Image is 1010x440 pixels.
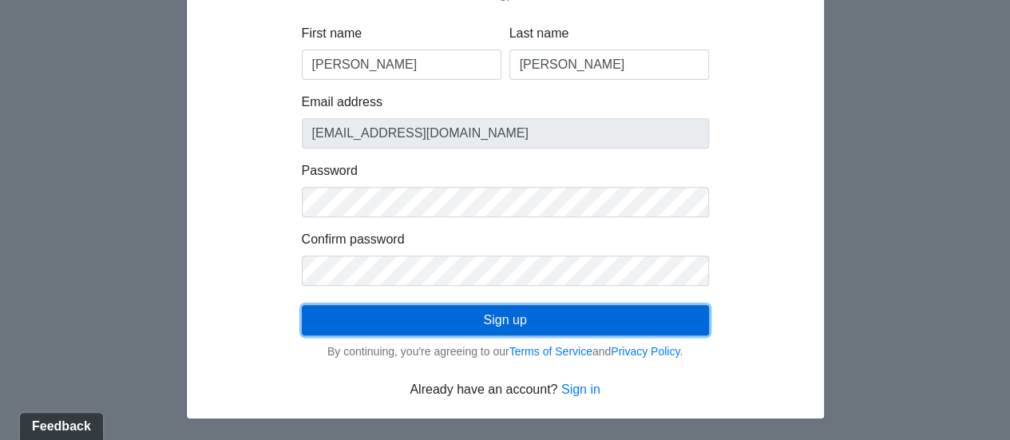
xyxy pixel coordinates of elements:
label: Email address [302,93,382,112]
label: First name [302,24,362,43]
button: Sign up [302,305,709,335]
span: Already have an account? [410,383,557,396]
label: Last name [509,24,569,43]
iframe: Ybug feedback widget [12,408,106,440]
label: Confirm password [302,230,405,249]
small: By continuing, you're agreeing to our and . [327,345,683,358]
a: Terms of Service [509,345,592,358]
label: Password [302,161,358,180]
a: Sign in [561,383,600,396]
a: Privacy Policy [611,345,679,358]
